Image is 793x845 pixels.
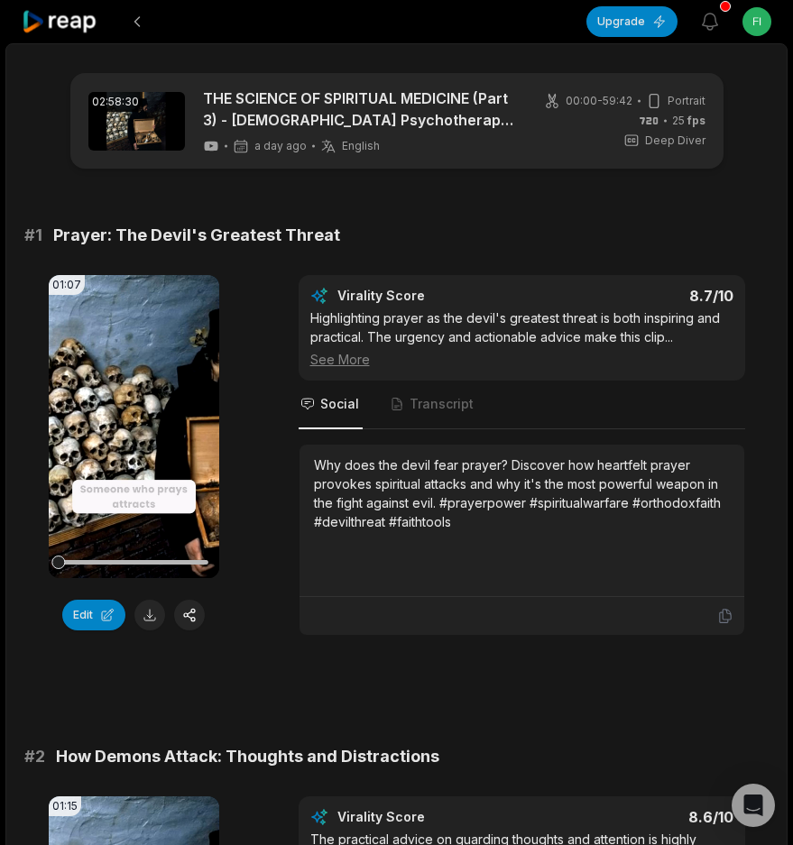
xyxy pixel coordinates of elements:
[314,455,730,531] div: Why does the devil fear prayer? Discover how heartfelt prayer provokes spiritual attacks and why ...
[53,223,340,248] span: Prayer: The Devil's Greatest Threat
[337,808,531,826] div: Virality Score
[566,93,632,109] span: 00:00 - 59:42
[299,381,745,429] nav: Tabs
[24,744,45,769] span: # 2
[49,275,219,578] video: Your browser does not support mp4 format.
[337,287,531,305] div: Virality Score
[539,287,733,305] div: 8.7 /10
[410,395,474,413] span: Transcript
[24,223,42,248] span: # 1
[254,139,307,153] span: a day ago
[203,87,514,131] a: THE SCIENCE OF SPIRITUAL MEDICINE (Part 3) - [DEMOGRAPHIC_DATA] Psychotherapy in Action - By: Met...
[732,784,775,827] div: Open Intercom Messenger
[539,808,733,826] div: 8.6 /10
[645,133,705,149] span: Deep Diver
[62,600,125,630] button: Edit
[310,350,733,369] div: See More
[310,308,733,369] div: Highlighting prayer as the devil's greatest threat is both inspiring and practical. The urgency a...
[672,113,705,129] span: 25
[56,744,439,769] span: How Demons Attack: Thoughts and Distractions
[320,395,359,413] span: Social
[687,114,705,127] span: fps
[342,139,380,153] span: English
[586,6,678,37] button: Upgrade
[668,93,705,109] span: Portrait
